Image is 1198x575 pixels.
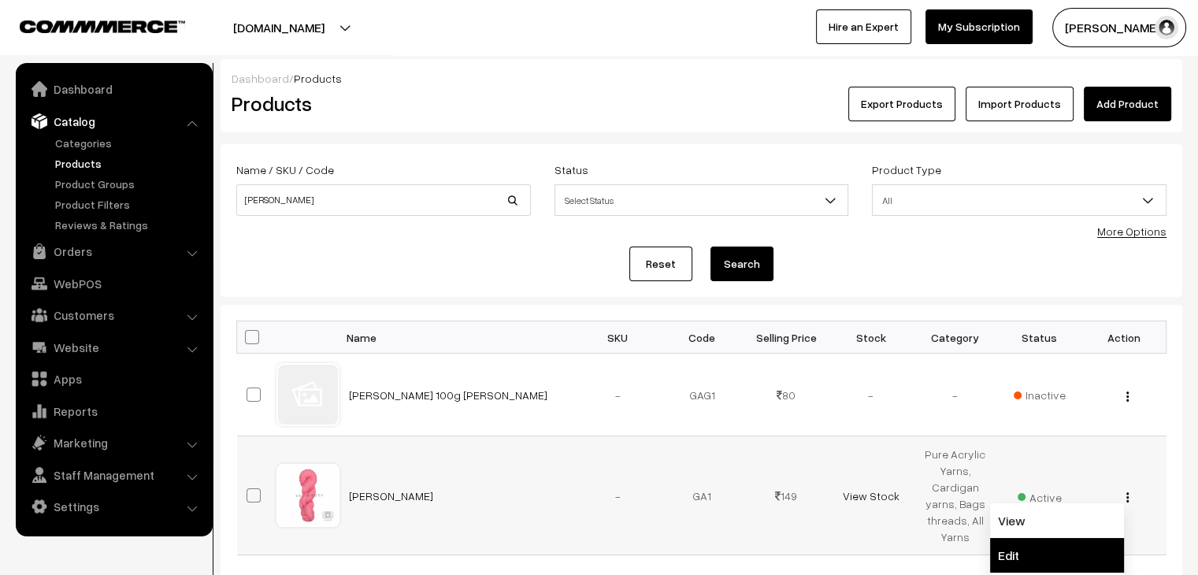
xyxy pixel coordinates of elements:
a: Import Products [966,87,1074,121]
span: Inactive [1014,387,1066,403]
a: Add Product [1084,87,1171,121]
h2: Products [232,91,529,116]
a: My Subscription [925,9,1033,44]
span: Products [294,72,342,85]
th: Status [997,321,1081,354]
a: Product Filters [51,196,207,213]
a: WebPOS [20,269,207,298]
a: More Options [1097,224,1166,238]
img: COMMMERCE [20,20,185,32]
th: Code [660,321,744,354]
a: Products [51,155,207,172]
td: - [576,436,660,555]
a: Categories [51,135,207,151]
label: Product Type [872,161,941,178]
th: Stock [829,321,913,354]
a: Apps [20,365,207,393]
a: Settings [20,492,207,521]
button: Search [710,247,773,281]
th: Category [913,321,997,354]
a: Product Groups [51,176,207,192]
div: Domain Overview [60,93,141,103]
img: Menu [1126,492,1129,503]
th: Name [339,321,576,354]
span: Select Status [554,184,849,216]
a: View [990,503,1124,538]
a: Dashboard [20,75,207,103]
label: Status [554,161,588,178]
a: Website [20,333,207,362]
a: Dashboard [232,72,289,85]
th: SKU [576,321,660,354]
div: Domain: [DOMAIN_NAME] [41,41,173,54]
div: / [232,70,1171,87]
a: [PERSON_NAME] [349,489,433,503]
button: [DOMAIN_NAME] [178,8,380,47]
label: Name / SKU / Code [236,161,334,178]
a: Edit [990,538,1124,573]
a: Staff Management [20,461,207,489]
a: View Stock [842,489,899,503]
td: 80 [744,354,829,436]
div: v 4.0.25 [44,25,77,38]
a: Hire an Expert [816,9,911,44]
img: user [1155,16,1178,39]
a: Customers [20,301,207,329]
td: - [829,354,913,436]
img: tab_keywords_by_traffic_grey.svg [157,91,169,104]
span: All [873,187,1166,214]
a: [PERSON_NAME] 100g [PERSON_NAME] [349,388,547,402]
span: Active [1018,485,1062,506]
span: All [872,184,1166,216]
span: Select Status [555,187,848,214]
input: Name / SKU / Code [236,184,531,216]
button: Export Products [848,87,955,121]
a: Catalog [20,107,207,135]
td: Pure Acrylic Yarns, Cardigan yarns, Bags threads, All Yarns [913,436,997,555]
a: Marketing [20,428,207,457]
th: Action [1081,321,1166,354]
img: logo_orange.svg [25,25,38,38]
td: GA1 [660,436,744,555]
td: - [576,354,660,436]
img: tab_domain_overview_orange.svg [43,91,55,104]
img: website_grey.svg [25,41,38,54]
td: 149 [744,436,829,555]
a: COMMMERCE [20,16,158,35]
a: Reviews & Ratings [51,217,207,233]
a: Orders [20,237,207,265]
a: Reset [629,247,692,281]
a: Reports [20,397,207,425]
button: [PERSON_NAME]… [1052,8,1186,47]
td: GAG1 [660,354,744,436]
th: Selling Price [744,321,829,354]
div: Keywords by Traffic [174,93,265,103]
td: - [913,354,997,436]
img: Menu [1126,391,1129,402]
